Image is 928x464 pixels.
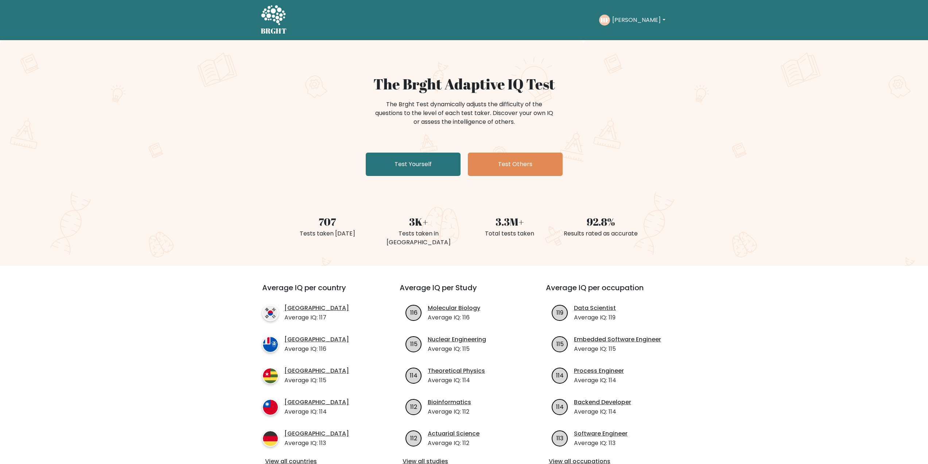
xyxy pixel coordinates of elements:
[428,367,485,375] a: Theoretical Physics
[410,402,417,411] text: 112
[428,376,485,385] p: Average IQ: 114
[410,434,417,442] text: 112
[262,399,279,415] img: country
[262,430,279,447] img: country
[574,429,628,438] a: Software Engineer
[262,283,373,301] h3: Average IQ per country
[610,15,667,25] button: [PERSON_NAME]
[410,308,418,317] text: 116
[574,376,624,385] p: Average IQ: 114
[574,398,631,407] a: Backend Developer
[428,398,471,407] a: Bioinformatics
[428,345,486,353] p: Average IQ: 115
[574,304,616,312] a: Data Scientist
[560,214,642,229] div: 92.8%
[284,304,349,312] a: [GEOGRAPHIC_DATA]
[574,407,631,416] p: Average IQ: 114
[428,313,480,322] p: Average IQ: 116
[284,367,349,375] a: [GEOGRAPHIC_DATA]
[556,434,563,442] text: 113
[286,229,369,238] div: Tests taken [DATE]
[574,367,624,375] a: Process Engineer
[284,335,349,344] a: [GEOGRAPHIC_DATA]
[262,368,279,384] img: country
[556,308,563,317] text: 119
[377,214,460,229] div: 3K+
[284,345,349,353] p: Average IQ: 116
[410,371,418,379] text: 114
[428,335,486,344] a: Nuclear Engineering
[556,402,564,411] text: 114
[560,229,642,238] div: Results rated as accurate
[574,439,628,448] p: Average IQ: 113
[574,313,616,322] p: Average IQ: 119
[428,407,471,416] p: Average IQ: 112
[284,313,349,322] p: Average IQ: 117
[468,153,563,176] a: Test Others
[410,340,418,348] text: 115
[286,75,642,93] h1: The Brght Adaptive IQ Test
[262,336,279,353] img: country
[601,16,609,24] text: HF
[366,153,461,176] a: Test Yourself
[574,335,661,344] a: Embedded Software Engineer
[428,439,479,448] p: Average IQ: 112
[428,304,480,312] a: Molecular Biology
[546,283,675,301] h3: Average IQ per occupation
[284,376,349,385] p: Average IQ: 115
[262,305,279,321] img: country
[286,214,369,229] div: 707
[556,340,564,348] text: 115
[261,27,287,35] h5: BRGHT
[284,429,349,438] a: [GEOGRAPHIC_DATA]
[284,439,349,448] p: Average IQ: 113
[373,100,555,126] div: The Brght Test dynamically adjusts the difficulty of the questions to the level of each test take...
[400,283,528,301] h3: Average IQ per Study
[469,214,551,229] div: 3.3M+
[469,229,551,238] div: Total tests taken
[261,3,287,37] a: BRGHT
[284,407,349,416] p: Average IQ: 114
[574,345,661,353] p: Average IQ: 115
[377,229,460,247] div: Tests taken in [GEOGRAPHIC_DATA]
[284,398,349,407] a: [GEOGRAPHIC_DATA]
[428,429,479,438] a: Actuarial Science
[556,371,564,379] text: 114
